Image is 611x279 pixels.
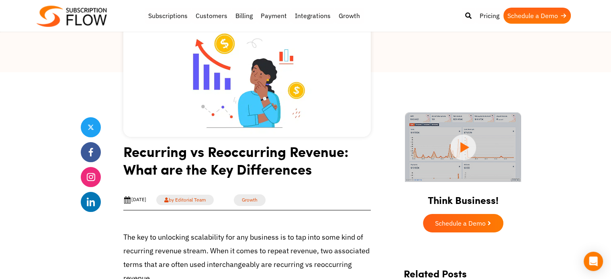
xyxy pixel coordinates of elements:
div: Open Intercom Messenger [584,252,603,271]
span: Schedule a Demo [435,220,486,226]
a: Schedule a Demo [423,214,503,232]
a: Subscriptions [144,8,192,24]
img: intro video [405,112,521,182]
a: Growth [234,194,266,206]
a: Payment [257,8,291,24]
a: Schedule a Demo [503,8,571,24]
a: by Editorial Team [156,195,214,205]
a: Growth [335,8,364,24]
a: Billing [231,8,257,24]
div: [DATE] [123,196,146,204]
h2: Think Business! [396,184,531,210]
a: Pricing [476,8,503,24]
a: Customers [192,8,231,24]
a: Integrations [291,8,335,24]
h1: Recurring vs Reoccurring Revenue: What are the Key Differences [123,143,371,184]
img: Subscriptionflow [37,6,107,27]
